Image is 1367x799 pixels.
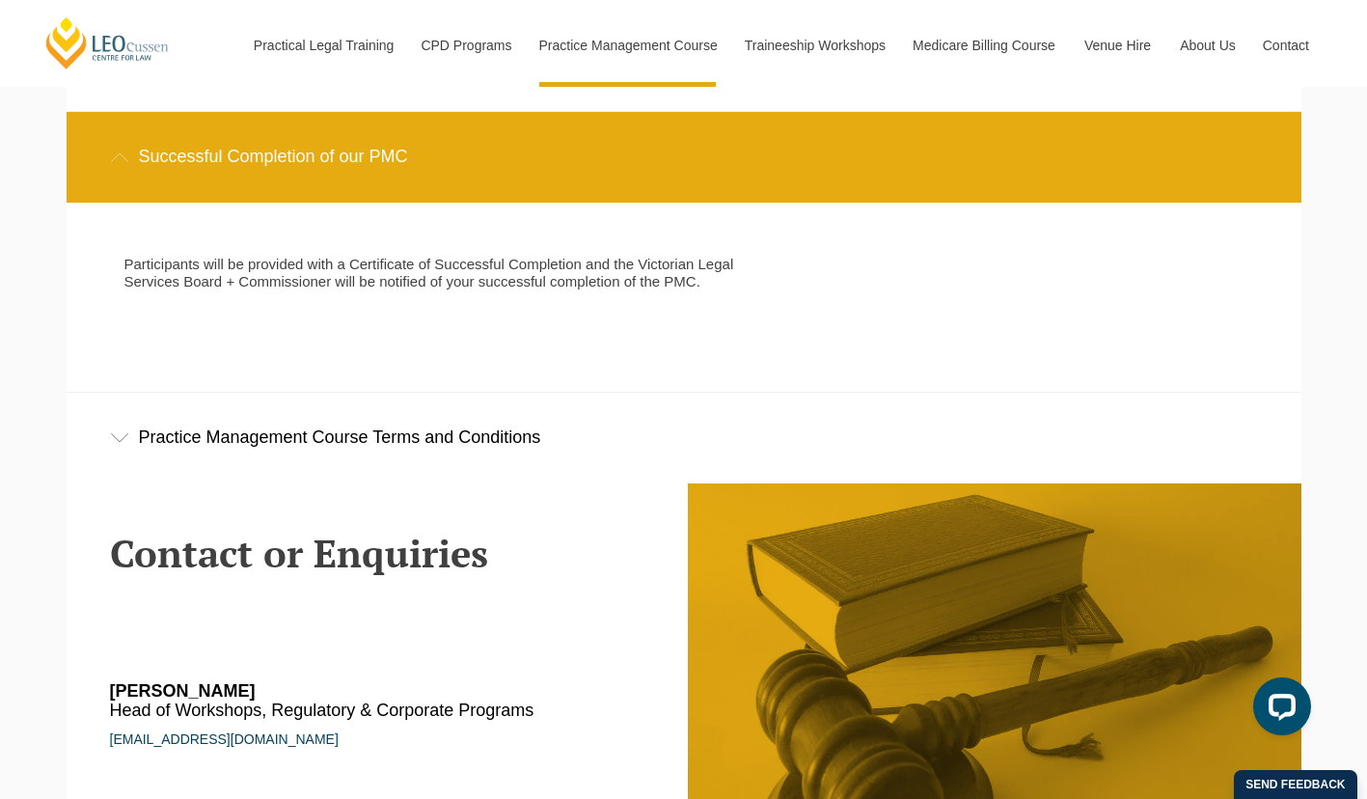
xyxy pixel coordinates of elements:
[1238,670,1319,751] iframe: LiveChat chat widget
[1248,4,1324,87] a: Contact
[1165,4,1248,87] a: About Us
[43,15,172,70] a: [PERSON_NAME] Centre for Law
[124,256,749,290] p: Participants will be provided with a Certificate of Successful Completion and the Victorian Legal...
[110,682,614,721] h6: Head of Workshops, Regulatory & Corporate Programs
[110,532,670,574] h2: Contact or Enquiries
[406,4,524,87] a: CPD Programs
[110,731,339,747] a: [EMAIL_ADDRESS][DOMAIN_NAME]
[730,4,898,87] a: Traineeship Workshops
[239,4,407,87] a: Practical Legal Training
[525,4,730,87] a: Practice Management Course
[67,112,1301,202] div: Successful Completion of our PMC
[110,681,256,701] strong: [PERSON_NAME]
[898,4,1070,87] a: Medicare Billing Course
[1070,4,1165,87] a: Venue Hire
[67,393,1301,482] div: Practice Management Course Terms and Conditions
